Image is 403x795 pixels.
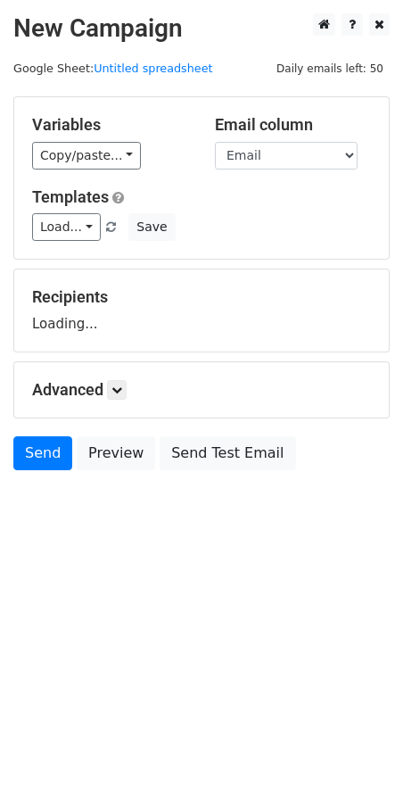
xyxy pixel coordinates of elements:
span: Daily emails left: 50 [270,59,390,79]
h2: New Campaign [13,13,390,44]
small: Google Sheet: [13,62,213,75]
a: Untitled spreadsheet [94,62,212,75]
a: Preview [77,436,155,470]
a: Copy/paste... [32,142,141,170]
h5: Recipients [32,287,371,307]
a: Templates [32,187,109,206]
h5: Advanced [32,380,371,400]
a: Send Test Email [160,436,295,470]
a: Load... [32,213,101,241]
div: Loading... [32,287,371,334]
button: Save [128,213,175,241]
h5: Email column [215,115,371,135]
h5: Variables [32,115,188,135]
a: Send [13,436,72,470]
a: Daily emails left: 50 [270,62,390,75]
